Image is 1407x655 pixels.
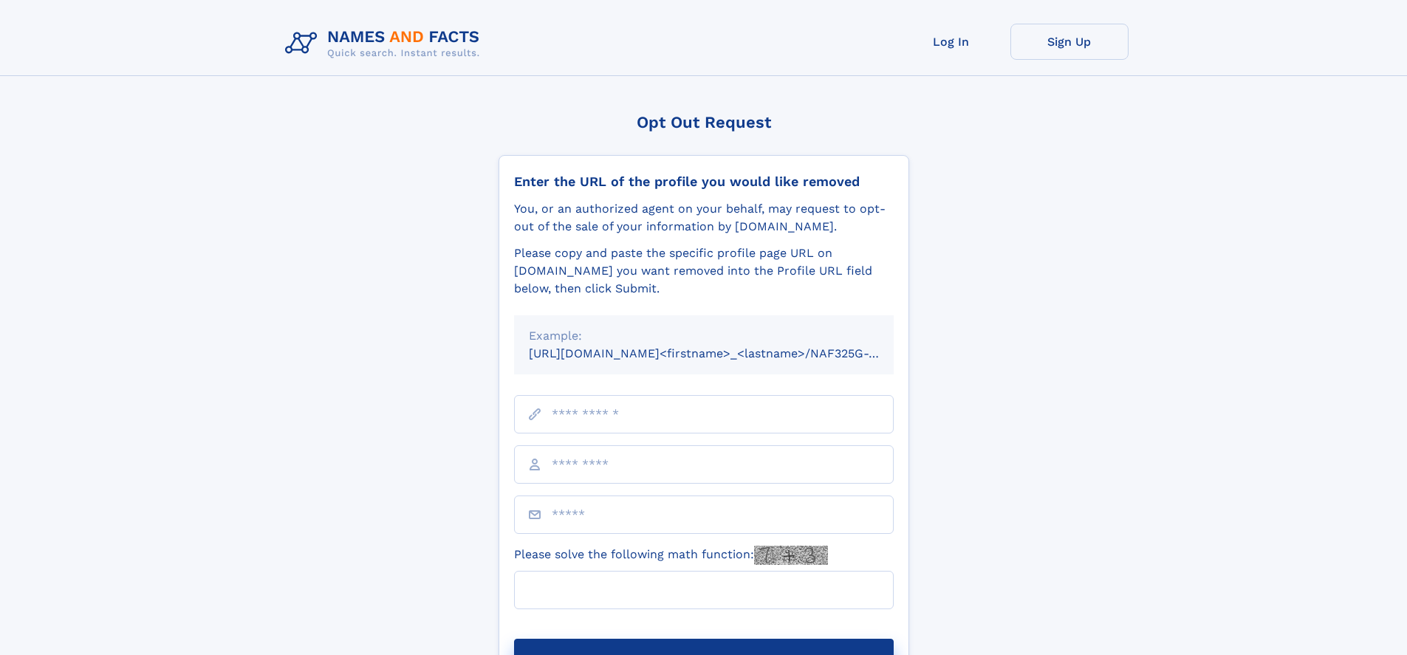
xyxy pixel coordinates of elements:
[499,113,909,131] div: Opt Out Request
[514,200,894,236] div: You, or an authorized agent on your behalf, may request to opt-out of the sale of your informatio...
[1010,24,1129,60] a: Sign Up
[892,24,1010,60] a: Log In
[529,327,879,345] div: Example:
[514,546,828,565] label: Please solve the following math function:
[514,244,894,298] div: Please copy and paste the specific profile page URL on [DOMAIN_NAME] you want removed into the Pr...
[529,346,922,360] small: [URL][DOMAIN_NAME]<firstname>_<lastname>/NAF325G-xxxxxxxx
[514,174,894,190] div: Enter the URL of the profile you would like removed
[279,24,492,64] img: Logo Names and Facts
